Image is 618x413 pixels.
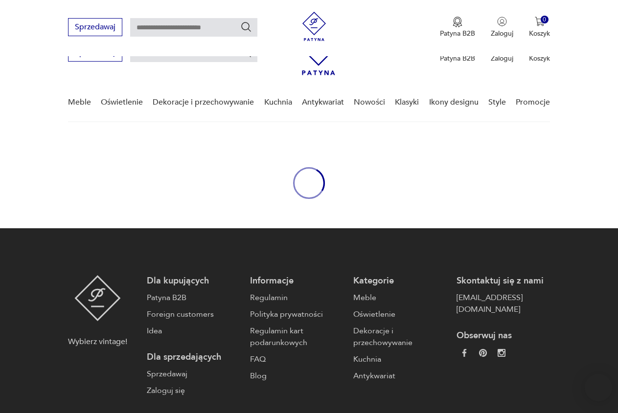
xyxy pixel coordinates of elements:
a: Regulamin [250,292,343,304]
p: Koszyk [529,29,550,38]
a: Sprzedawaj [147,368,240,380]
a: Antykwariat [302,84,344,121]
button: Szukaj [240,21,252,33]
a: Zaloguj się [147,385,240,396]
a: Klasyki [395,84,419,121]
img: Ikona koszyka [535,17,545,26]
a: Sprzedawaj [68,24,122,31]
a: [EMAIL_ADDRESS][DOMAIN_NAME] [457,292,550,315]
p: Dla kupujących [147,275,240,287]
p: Patyna B2B [440,54,475,63]
img: Patyna - sklep z meblami i dekoracjami vintage [299,12,329,41]
a: Blog [250,370,343,382]
p: Dla sprzedających [147,351,240,363]
img: 37d27d81a828e637adc9f9cb2e3d3a8a.webp [479,349,487,357]
button: 0Koszyk [529,17,550,38]
a: Kuchnia [353,353,447,365]
button: Zaloguj [491,17,513,38]
a: Polityka prywatności [250,308,343,320]
a: Style [488,84,506,121]
a: Oświetlenie [101,84,143,121]
p: Patyna B2B [440,29,475,38]
p: Wybierz vintage! [68,336,127,348]
a: Ikona medaluPatyna B2B [440,17,475,38]
p: Obserwuj nas [457,330,550,342]
img: Ikona medalu [453,17,462,27]
a: Dekoracje i przechowywanie [153,84,254,121]
div: 0 [541,16,549,24]
img: Ikonka użytkownika [497,17,507,26]
button: Patyna B2B [440,17,475,38]
img: da9060093f698e4c3cedc1453eec5031.webp [460,349,468,357]
a: Meble [68,84,91,121]
a: Antykwariat [353,370,447,382]
a: Dekoracje i przechowywanie [353,325,447,348]
p: Zaloguj [491,29,513,38]
a: Foreign customers [147,308,240,320]
p: Koszyk [529,54,550,63]
a: Oświetlenie [353,308,447,320]
img: Patyna - sklep z meblami i dekoracjami vintage [74,275,121,321]
img: c2fd9cf7f39615d9d6839a72ae8e59e5.webp [498,349,505,357]
a: Regulamin kart podarunkowych [250,325,343,348]
a: FAQ [250,353,343,365]
a: Patyna B2B [147,292,240,304]
button: Sprzedawaj [68,18,122,36]
iframe: Smartsupp widget button [585,374,612,401]
a: Kuchnia [264,84,292,121]
a: Sprzedawaj [68,50,122,57]
a: Promocje [516,84,550,121]
a: Meble [353,292,447,304]
p: Informacje [250,275,343,287]
a: Idea [147,325,240,337]
p: Zaloguj [491,54,513,63]
a: Ikony designu [429,84,479,121]
a: Nowości [354,84,385,121]
p: Kategorie [353,275,447,287]
p: Skontaktuj się z nami [457,275,550,287]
